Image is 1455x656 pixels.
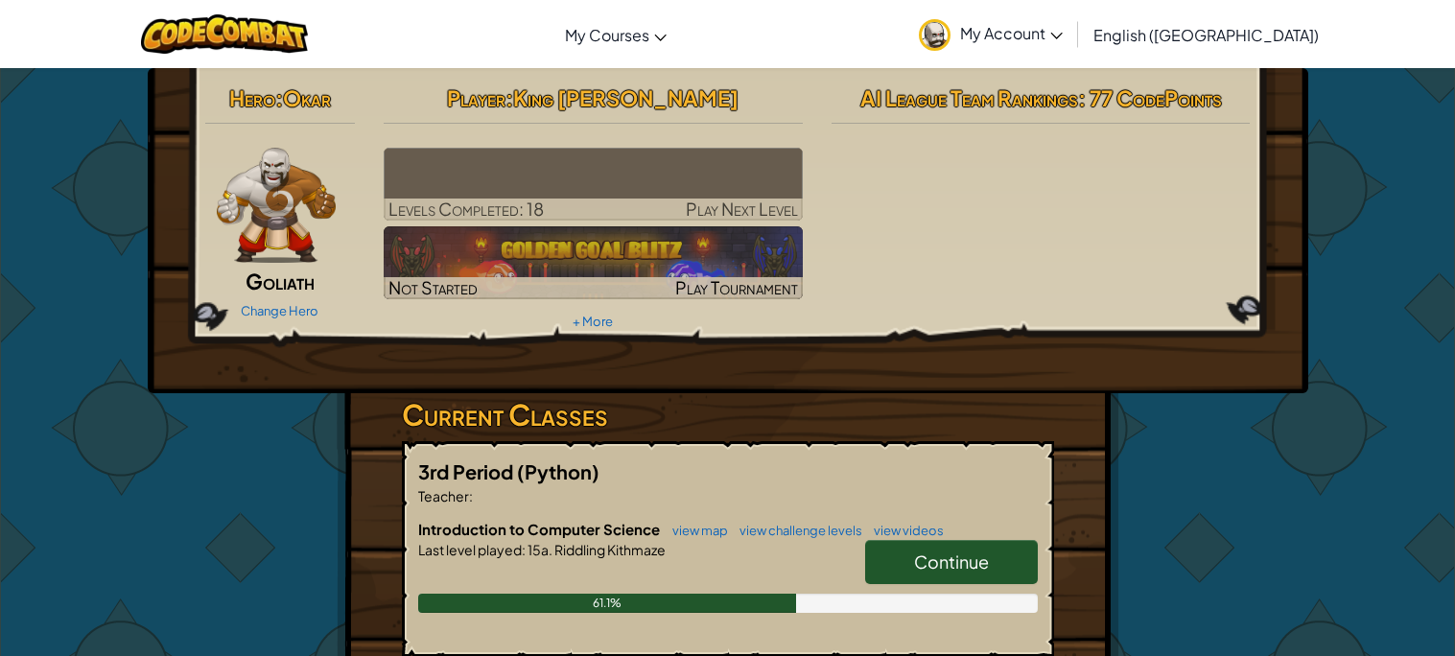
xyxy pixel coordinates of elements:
[505,84,513,111] span: :
[864,523,944,538] a: view videos
[526,541,552,558] span: 15a.
[675,276,798,298] span: Play Tournament
[522,541,526,558] span: :
[469,487,473,504] span: :
[686,198,798,220] span: Play Next Level
[573,314,613,329] a: + More
[283,84,331,111] span: Okar
[388,198,544,220] span: Levels Completed: 18
[246,268,315,294] span: Goliath
[141,14,309,54] img: CodeCombat logo
[663,523,728,538] a: view map
[447,84,505,111] span: Player
[418,594,797,613] div: 61.1%
[418,541,522,558] span: Last level played
[402,393,1054,436] h3: Current Classes
[909,4,1072,64] a: My Account
[384,226,803,299] a: Not StartedPlay Tournament
[241,303,318,318] a: Change Hero
[517,459,599,483] span: (Python)
[418,487,469,504] span: Teacher
[552,541,666,558] span: Riddling Kithmaze
[960,23,1063,43] span: My Account
[217,148,337,263] img: goliath-pose.png
[229,84,275,111] span: Hero
[914,551,989,573] span: Continue
[1078,84,1222,111] span: : 77 CodePoints
[555,9,676,60] a: My Courses
[1084,9,1328,60] a: English ([GEOGRAPHIC_DATA])
[418,459,517,483] span: 3rd Period
[513,84,739,111] span: King [PERSON_NAME]
[388,276,478,298] span: Not Started
[384,148,803,221] a: Play Next Level
[919,19,950,51] img: avatar
[384,226,803,299] img: Golden Goal
[1093,25,1319,45] span: English ([GEOGRAPHIC_DATA])
[565,25,649,45] span: My Courses
[860,84,1078,111] span: AI League Team Rankings
[418,520,663,538] span: Introduction to Computer Science
[275,84,283,111] span: :
[730,523,862,538] a: view challenge levels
